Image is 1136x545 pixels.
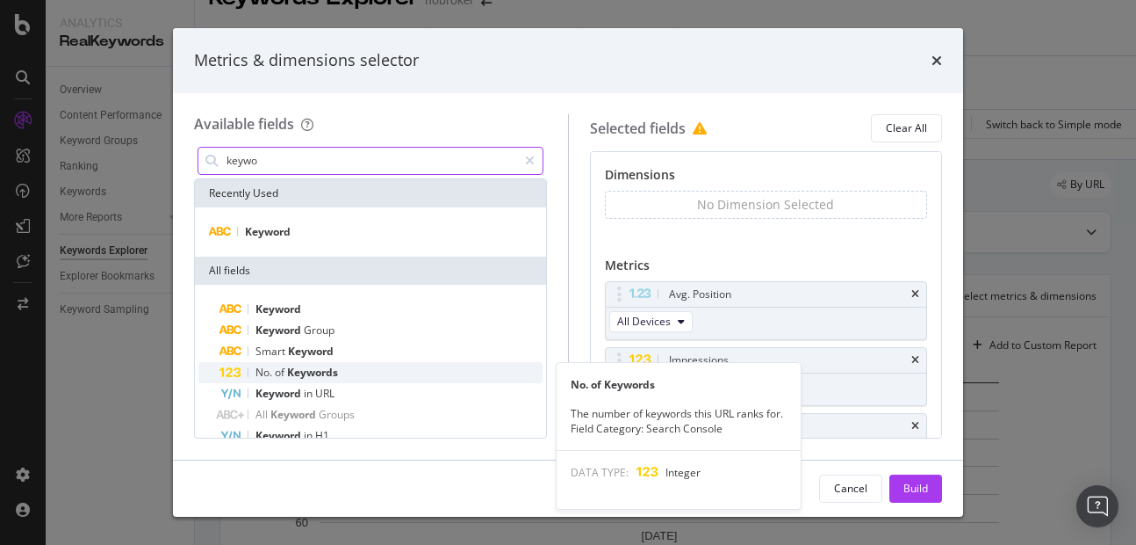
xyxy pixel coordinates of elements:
[255,302,301,316] span: Keyword
[834,481,867,496] div: Cancel
[931,49,942,72] div: times
[697,196,834,214] div: No Dimension Selected
[911,421,919,432] div: times
[605,347,928,406] div: ImpressionstimesAll Devices
[819,475,882,503] button: Cancel
[195,257,546,285] div: All fields
[889,475,942,503] button: Build
[669,286,731,303] div: Avg. Position
[287,365,338,380] span: Keywords
[304,386,315,401] span: in
[609,311,693,332] button: All Devices
[557,377,801,392] div: No. of Keywords
[886,120,927,135] div: Clear All
[557,406,801,436] div: The number of keywords this URL ranks for. Field Category: Search Console
[911,289,919,300] div: times
[255,365,275,380] span: No.
[288,344,334,359] span: Keyword
[605,166,928,191] div: Dimensions
[304,323,334,338] span: Group
[255,344,288,359] span: Smart
[605,257,928,281] div: Metrics
[669,352,729,369] div: Impressions
[255,386,304,401] span: Keyword
[315,386,334,401] span: URL
[245,224,291,239] span: Keyword
[871,114,942,142] button: Clear All
[270,407,319,422] span: Keyword
[255,428,304,443] span: Keyword
[590,114,714,142] div: Selected fields
[275,365,287,380] span: of
[255,407,270,422] span: All
[319,407,355,422] span: Groups
[617,314,671,329] span: All Devices
[1076,485,1118,527] div: Open Intercom Messenger
[255,323,304,338] span: Keyword
[194,49,419,72] div: Metrics & dimensions selector
[605,281,928,340] div: Avg. PositiontimesAll Devices
[911,355,919,366] div: times
[304,428,315,443] span: in
[225,148,517,174] input: Search by field name
[903,481,928,496] div: Build
[173,28,963,517] div: modal
[194,114,294,134] div: Available fields
[195,179,546,207] div: Recently Used
[315,428,329,443] span: H1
